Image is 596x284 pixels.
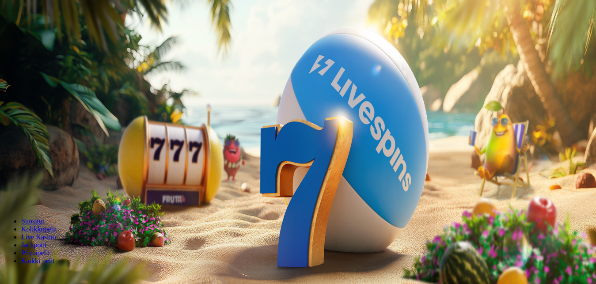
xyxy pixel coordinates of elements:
[21,217,44,225] a: Suositut
[21,233,56,241] a: Live Kasino
[4,202,592,281] header: Lobby
[21,257,55,265] span: Kaikki pelit
[21,249,50,257] a: Pöytäpelit
[21,241,47,249] a: Jackpotit
[4,202,592,265] nav: Lobby
[21,225,57,233] a: Kolikkopelit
